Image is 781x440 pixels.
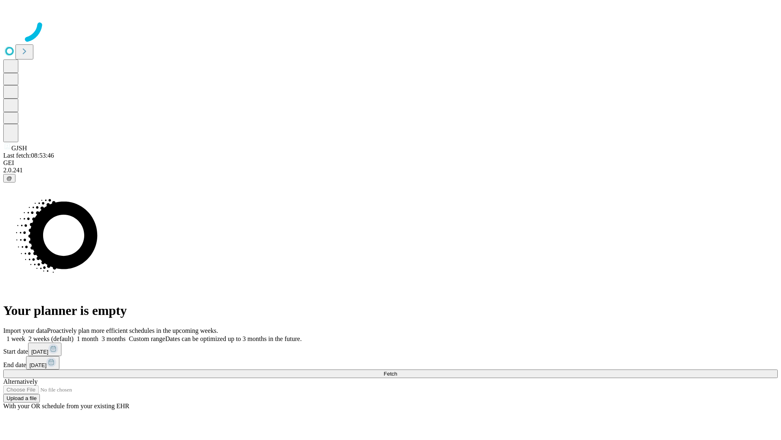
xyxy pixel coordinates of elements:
[129,335,165,342] span: Custom range
[7,175,12,181] span: @
[3,174,15,183] button: @
[3,356,778,370] div: End date
[3,378,37,385] span: Alternatively
[3,327,47,334] span: Import your data
[102,335,126,342] span: 3 months
[3,167,778,174] div: 2.0.241
[47,327,218,334] span: Proactively plan more efficient schedules in the upcoming weeks.
[3,159,778,167] div: GEI
[3,403,129,409] span: With your OR schedule from your existing EHR
[384,371,397,377] span: Fetch
[3,303,778,318] h1: Your planner is empty
[26,356,59,370] button: [DATE]
[77,335,98,342] span: 1 month
[11,145,27,152] span: GJSH
[3,152,54,159] span: Last fetch: 08:53:46
[3,370,778,378] button: Fetch
[28,343,61,356] button: [DATE]
[31,349,48,355] span: [DATE]
[29,362,46,368] span: [DATE]
[3,394,40,403] button: Upload a file
[3,343,778,356] div: Start date
[28,335,74,342] span: 2 weeks (default)
[7,335,25,342] span: 1 week
[165,335,301,342] span: Dates can be optimized up to 3 months in the future.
